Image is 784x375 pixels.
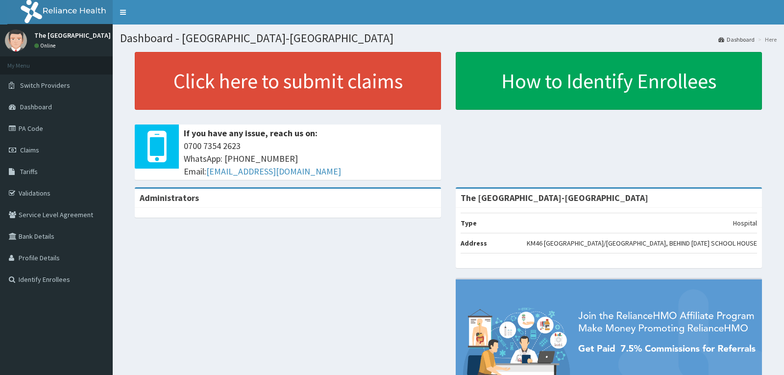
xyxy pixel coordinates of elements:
b: Type [461,219,477,227]
span: Switch Providers [20,81,70,90]
p: Hospital [733,218,757,228]
a: Online [34,42,58,49]
p: KM46 [GEOGRAPHIC_DATA]/[GEOGRAPHIC_DATA], BEHIND [DATE] SCHOOL HOUSE [527,238,757,248]
b: Address [461,239,487,248]
strong: The [GEOGRAPHIC_DATA]-[GEOGRAPHIC_DATA] [461,192,648,203]
a: [EMAIL_ADDRESS][DOMAIN_NAME] [206,166,341,177]
a: Dashboard [718,35,755,44]
b: If you have any issue, reach us on: [184,127,318,139]
span: 0700 7354 2623 WhatsApp: [PHONE_NUMBER] Email: [184,140,436,177]
li: Here [756,35,777,44]
span: Tariffs [20,167,38,176]
span: Claims [20,146,39,154]
img: User Image [5,29,27,51]
b: Administrators [140,192,199,203]
span: Dashboard [20,102,52,111]
a: Click here to submit claims [135,52,441,110]
h1: Dashboard - [GEOGRAPHIC_DATA]-[GEOGRAPHIC_DATA] [120,32,777,45]
p: The [GEOGRAPHIC_DATA] [34,32,111,39]
a: How to Identify Enrollees [456,52,762,110]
